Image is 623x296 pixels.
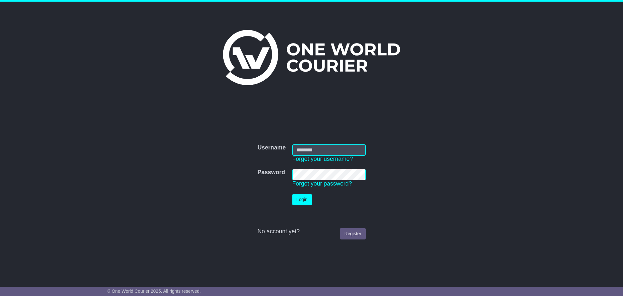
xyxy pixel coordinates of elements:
span: © One World Courier 2025. All rights reserved. [107,289,201,294]
button: Login [292,194,312,205]
a: Forgot your username? [292,156,353,162]
a: Register [340,228,365,239]
a: Forgot your password? [292,180,352,187]
img: One World [223,30,400,85]
label: Username [257,144,286,151]
div: No account yet? [257,228,365,235]
label: Password [257,169,285,176]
